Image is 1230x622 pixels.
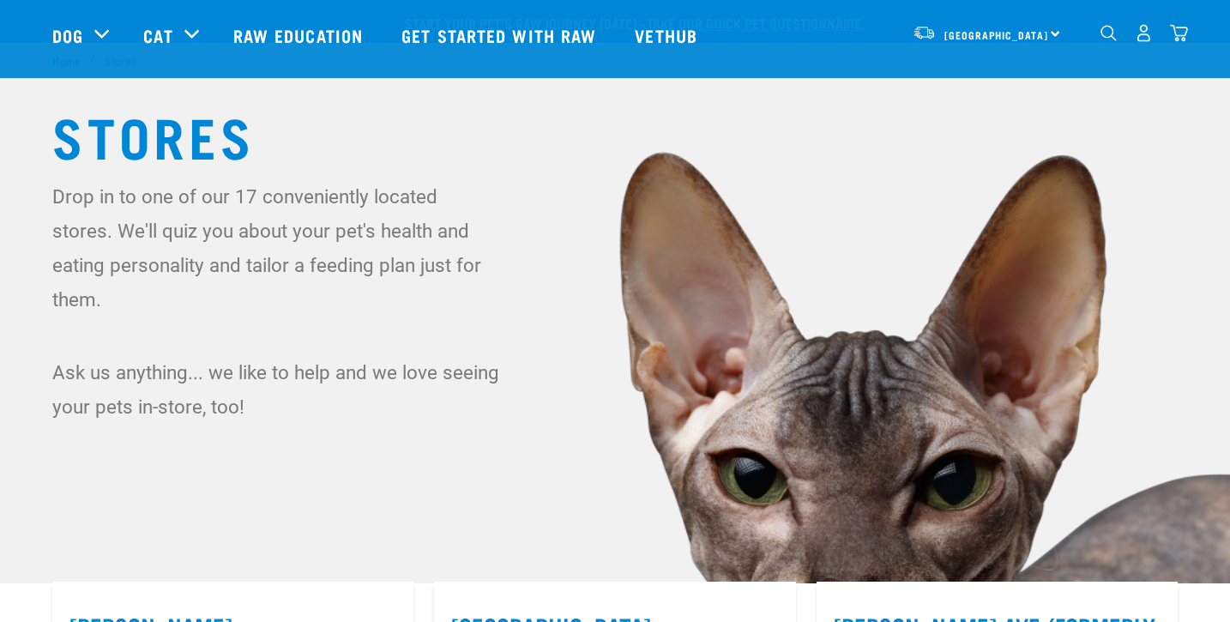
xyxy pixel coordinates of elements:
[52,22,83,48] a: Dog
[1135,24,1153,42] img: user.png
[1100,25,1117,41] img: home-icon-1@2x.png
[52,104,1178,166] h1: Stores
[216,1,384,69] a: Raw Education
[384,1,618,69] a: Get started with Raw
[913,25,936,40] img: van-moving.png
[52,355,503,424] p: Ask us anything... we like to help and we love seeing your pets in-store, too!
[944,32,1048,38] span: [GEOGRAPHIC_DATA]
[1170,24,1188,42] img: home-icon@2x.png
[618,1,719,69] a: Vethub
[52,179,503,317] p: Drop in to one of our 17 conveniently located stores. We'll quiz you about your pet's health and ...
[143,22,172,48] a: Cat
